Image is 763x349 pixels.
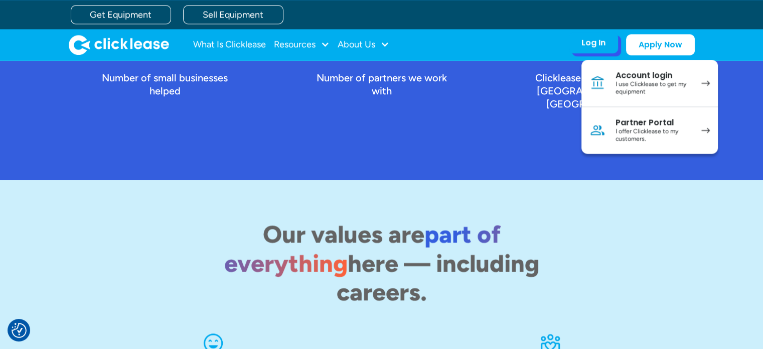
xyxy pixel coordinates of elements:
div: Partner Portal [616,118,691,128]
img: Person icon [589,122,605,138]
a: Account loginI use Clicklease to get my equipment [581,60,718,107]
div: Log In [581,38,605,48]
a: What Is Clicklease [193,35,266,55]
div: I offer Clicklease to my customers. [616,128,691,143]
div: Resources [274,35,330,55]
h2: Our values are here — including careers. [189,220,574,307]
img: Clicklease logo [69,35,169,55]
a: Get Equipment [71,5,171,24]
img: Bank icon [589,75,605,91]
p: Clicklease employees in the [GEOGRAPHIC_DATA] and [GEOGRAPHIC_DATA] [522,71,675,110]
p: Number of partners we work with [306,71,458,97]
p: Number of small businesses helped [89,71,241,97]
img: Revisit consent button [12,323,27,338]
span: part of everything [224,219,501,278]
div: About Us [338,35,389,55]
a: Apply Now [626,34,695,55]
a: Sell Equipment [183,5,283,24]
div: Account login [616,70,691,80]
a: Partner PortalI offer Clicklease to my customers. [581,107,718,154]
div: I use Clicklease to get my equipment [616,80,691,96]
img: arrow [701,128,710,133]
button: Consent Preferences [12,323,27,338]
nav: Log In [581,60,718,154]
img: arrow [701,80,710,86]
a: home [69,35,169,55]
